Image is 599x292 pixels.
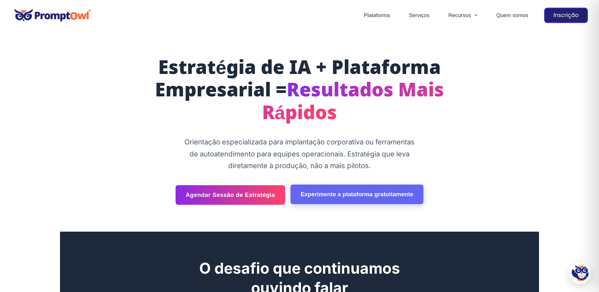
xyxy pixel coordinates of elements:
h1: Estratégia de IA + Plataforma Empresarial = [121,58,478,125]
a: RecursosMenu Alternar [439,4,487,27]
font: Recursos [448,4,471,27]
a: Inscrição [544,8,588,23]
nav: Navegação no site: Cabeçalho [355,4,538,27]
img: Hootie - Assistente de IA PromptOwl [572,265,589,282]
span: Menu Alternar [471,4,477,27]
p: Orientação especializada para implantação corporativa ou ferramentas de autoatendimento para equi... [181,136,418,172]
a: Agendar Sessão de Estratégia [176,185,285,205]
img: promptowl.ai logotipo [11,4,95,26]
a: Serviços [399,4,439,27]
a: Quem somos [487,4,538,27]
span: Resultados Mais Rápidos [262,79,444,126]
a: Experimente a plataforma gratuitamente [291,185,423,204]
a: Plataforma [355,4,399,27]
